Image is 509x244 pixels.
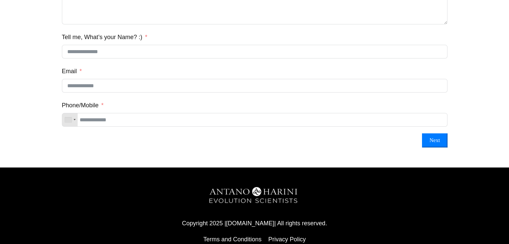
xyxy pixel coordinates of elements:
a: Privacy Policy [268,236,306,243]
img: AH_Ev-png-2 [196,181,313,211]
label: Email [62,65,82,77]
label: Tell me, What’s your Name? :) [62,31,148,43]
span: | All rights reserved. [274,220,327,227]
span: Copyright 2025 | [182,220,226,227]
button: Next [422,133,447,147]
input: Tell me, What’s your Name? :) [62,45,447,58]
a: Terms and Conditions [203,236,261,243]
div: Telephone country code [62,113,78,126]
input: Phone/Mobile [62,113,447,127]
label: Phone/Mobile [62,99,104,111]
input: Email [62,79,447,93]
a: [DOMAIN_NAME] [226,220,274,227]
